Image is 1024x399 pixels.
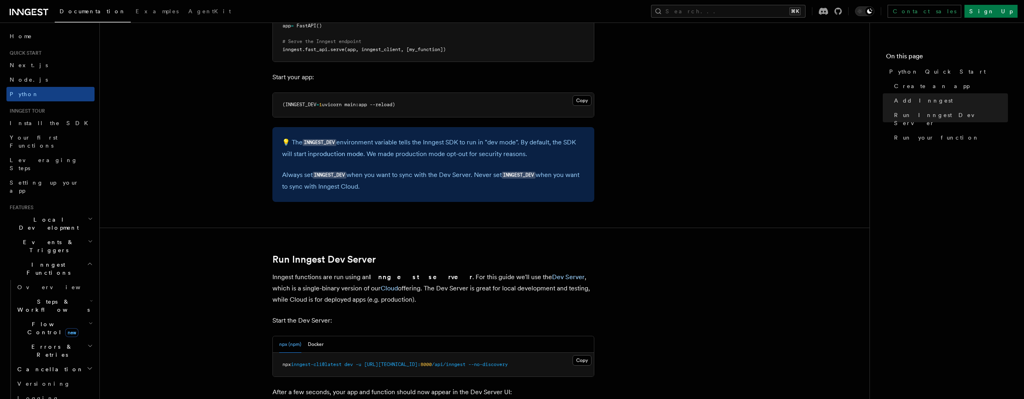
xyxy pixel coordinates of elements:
[55,2,131,23] a: Documentation
[14,362,95,376] button: Cancellation
[6,204,33,211] span: Features
[10,32,32,40] span: Home
[6,238,88,254] span: Events & Triggers
[6,130,95,153] a: Your first Functions
[316,23,322,29] span: ()
[894,134,979,142] span: Run your function
[188,8,231,14] span: AgentKit
[60,8,126,14] span: Documentation
[305,47,328,52] span: fast_api
[6,50,41,56] span: Quick start
[651,5,806,18] button: Search...⌘K
[344,362,353,367] span: dev
[891,108,1008,130] a: Run Inngest Dev Server
[381,284,398,292] a: Cloud
[282,362,291,367] span: npx
[894,111,1008,127] span: Run Inngest Dev Server
[6,235,95,257] button: Events & Triggers
[291,362,342,367] span: inngest-cli@latest
[313,172,346,179] code: INNGEST_DEV
[282,102,316,107] span: (INNGEST_DEV
[356,362,361,367] span: -u
[6,108,45,114] span: Inngest tour
[6,29,95,43] a: Home
[14,298,90,314] span: Steps & Workflows
[502,172,536,179] code: INNGEST_DEV
[891,79,1008,93] a: Create an app
[282,137,585,160] p: 💡 The environment variable tells the Inngest SDK to run in "dev mode". By default, the SDK will s...
[291,23,294,29] span: =
[889,68,986,76] span: Python Quick Start
[344,47,446,52] span: (app, inngest_client, [my_function])
[886,64,1008,79] a: Python Quick Start
[272,271,594,305] p: Inngest functions are run using an . For this guide we'll use the , which is a single-binary vers...
[282,169,585,192] p: Always set when you want to sync with the Dev Server. Never set when you want to sync with Innges...
[14,343,87,359] span: Errors & Retries
[313,150,363,158] a: production mode
[14,294,95,317] button: Steps & Workflows
[6,257,95,280] button: Inngest Functions
[302,47,305,52] span: .
[6,175,95,198] a: Setting up your app
[319,102,322,107] span: 1
[6,58,95,72] a: Next.js
[308,336,323,353] button: Docker
[964,5,1018,18] a: Sign Up
[14,365,84,373] span: Cancellation
[14,280,95,294] a: Overview
[6,261,87,277] span: Inngest Functions
[886,51,1008,64] h4: On this page
[10,120,93,126] span: Install the SDK
[65,328,78,337] span: new
[10,157,78,171] span: Leveraging Steps
[272,315,594,326] p: Start the Dev Server:
[369,273,472,281] strong: Inngest server
[10,179,79,194] span: Setting up your app
[14,339,95,362] button: Errors & Retries
[322,102,395,107] span: uvicorn main:app --reload)
[10,91,39,97] span: Python
[183,2,236,22] a: AgentKit
[894,97,953,105] span: Add Inngest
[6,212,95,235] button: Local Development
[432,362,466,367] span: /api/inngest
[10,134,58,149] span: Your first Functions
[10,62,48,68] span: Next.js
[272,254,376,265] a: Run Inngest Dev Server
[894,82,970,90] span: Create an app
[297,23,316,29] span: FastAPI
[364,362,420,367] span: [URL][TECHNICAL_ID]:
[282,39,361,44] span: # Serve the Inngest endpoint
[6,153,95,175] a: Leveraging Steps
[6,116,95,130] a: Install the SDK
[279,336,301,353] button: npx (npm)
[10,76,48,83] span: Node.js
[14,376,95,391] a: Versioning
[282,23,291,29] span: app
[6,216,88,232] span: Local Development
[17,380,70,387] span: Versioning
[272,72,594,83] p: Start your app:
[888,5,961,18] a: Contact sales
[891,93,1008,108] a: Add Inngest
[316,102,319,107] span: =
[282,47,302,52] span: inngest
[14,317,95,339] button: Flow Controlnew
[468,362,508,367] span: --no-discovery
[855,6,874,16] button: Toggle dark mode
[6,72,95,87] a: Node.js
[420,362,432,367] span: 8000
[303,139,336,146] code: INNGEST_DEV
[6,87,95,101] a: Python
[136,8,179,14] span: Examples
[573,95,591,106] button: Copy
[17,284,100,290] span: Overview
[573,355,591,366] button: Copy
[552,273,585,281] a: Dev Server
[14,320,89,336] span: Flow Control
[272,387,594,398] p: After a few seconds, your app and function should now appear in the Dev Server UI:
[891,130,1008,145] a: Run your function
[131,2,183,22] a: Examples
[789,7,801,15] kbd: ⌘K
[330,47,344,52] span: serve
